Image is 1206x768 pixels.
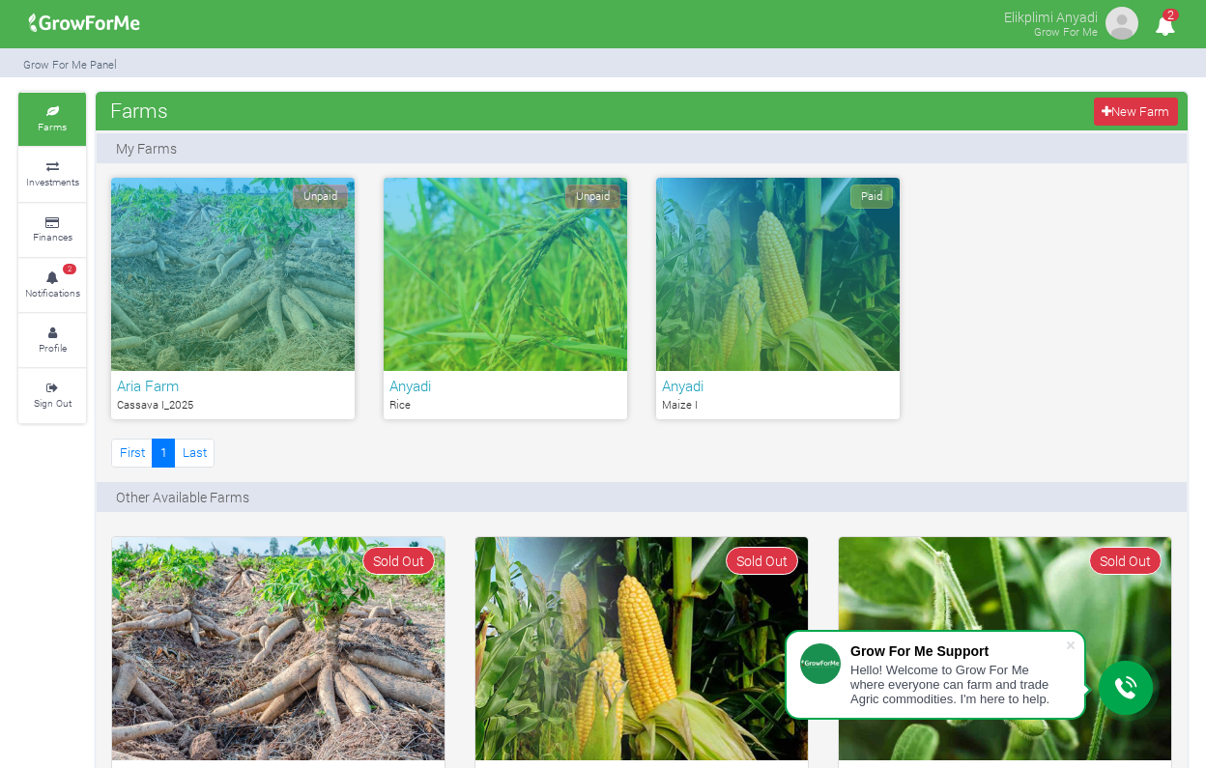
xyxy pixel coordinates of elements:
[33,230,72,243] small: Finances
[362,547,435,575] span: Sold Out
[18,93,86,146] a: Farms
[726,547,798,575] span: Sold Out
[111,439,215,467] nav: Page Navigation
[1163,9,1179,21] span: 2
[116,138,177,158] p: My Farms
[25,286,80,299] small: Notifications
[111,439,153,467] a: First
[850,663,1065,706] div: Hello! Welcome to Grow For Me where everyone can farm and trade Agric commodities. I'm here to help.
[384,178,627,419] a: Unpaid Anyadi Rice
[1089,547,1162,575] span: Sold Out
[38,120,67,133] small: Farms
[26,175,79,188] small: Investments
[63,264,76,275] span: 2
[850,643,1065,659] div: Grow For Me Support
[117,377,349,394] h6: Aria Farm
[1094,98,1178,126] a: New Farm
[18,259,86,312] a: 2 Notifications
[112,537,445,760] img: growforme image
[152,439,175,467] a: 1
[18,204,86,257] a: Finances
[23,57,117,71] small: Grow For Me Panel
[117,397,349,413] p: Cassava I_2025
[662,397,894,413] p: Maize I
[22,4,147,43] img: growforme image
[1034,24,1098,39] small: Grow For Me
[1146,18,1184,37] a: 2
[39,341,67,355] small: Profile
[850,185,893,209] span: Paid
[839,537,1171,760] img: growforme image
[662,377,894,394] h6: Anyadi
[116,487,249,507] p: Other Available Farms
[1103,4,1141,43] img: growforme image
[565,185,620,209] span: Unpaid
[174,439,215,467] a: Last
[105,91,173,129] span: Farms
[34,396,72,410] small: Sign Out
[389,377,621,394] h6: Anyadi
[1004,4,1098,27] p: Elikplimi Anyadi
[293,185,348,209] span: Unpaid
[111,178,355,419] a: Unpaid Aria Farm Cassava I_2025
[656,178,900,419] a: Paid Anyadi Maize I
[475,537,808,760] img: growforme image
[389,397,621,413] p: Rice
[1146,4,1184,47] i: Notifications
[18,314,86,367] a: Profile
[18,148,86,201] a: Investments
[18,369,86,422] a: Sign Out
